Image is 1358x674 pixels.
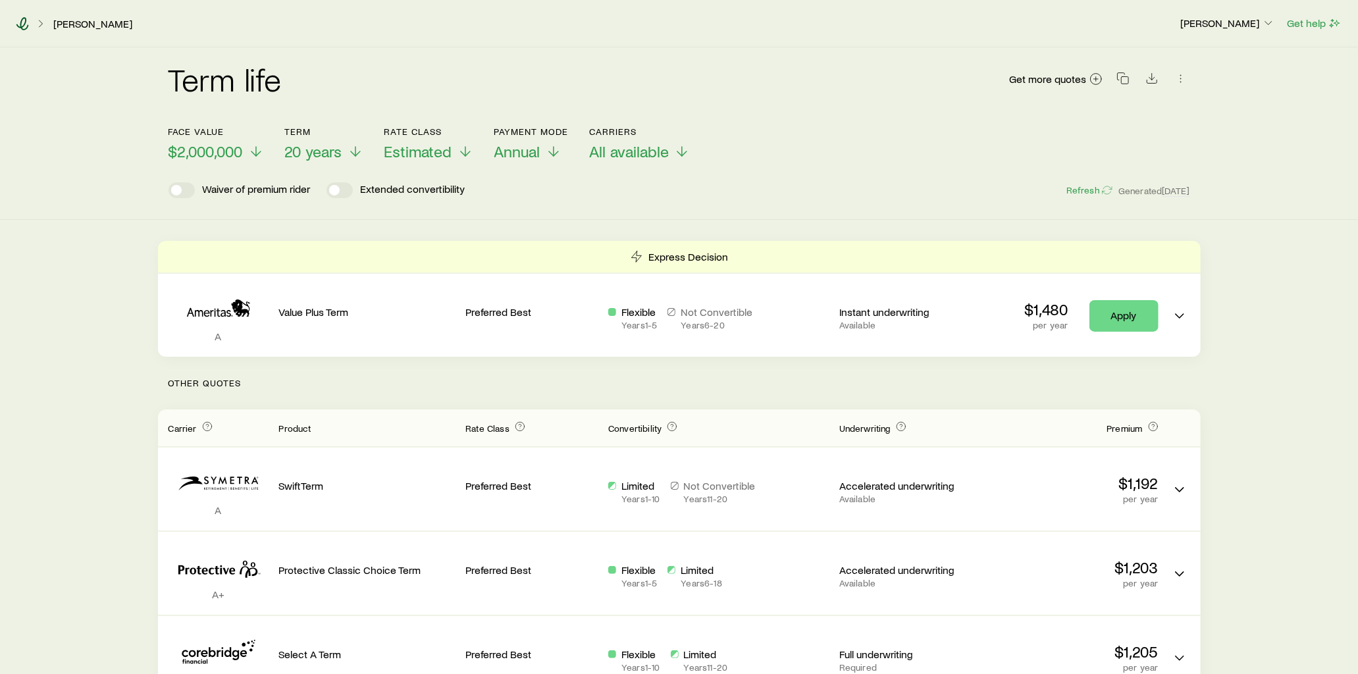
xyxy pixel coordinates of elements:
[1118,185,1189,197] span: Generated
[465,423,509,434] span: Rate Class
[158,241,1201,357] div: Term quotes
[279,563,456,577] p: Protective Classic Choice Term
[494,142,540,161] span: Annual
[839,662,972,673] p: Required
[203,182,311,198] p: Waiver of premium rider
[465,648,598,661] p: Preferred Best
[621,320,657,330] p: Years 1 - 5
[681,320,752,330] p: Years 6 - 20
[684,494,756,504] p: Years 11 - 20
[158,357,1201,409] p: Other Quotes
[285,142,342,161] span: 20 years
[384,126,473,137] p: Rate Class
[53,18,133,30] a: [PERSON_NAME]
[494,126,569,137] p: Payment Mode
[589,142,669,161] span: All available
[1143,74,1161,87] a: Download CSV
[684,648,728,661] p: Limited
[839,648,972,661] p: Full underwriting
[839,320,972,330] p: Available
[1025,320,1068,330] p: per year
[361,182,465,198] p: Extended convertibility
[1009,72,1103,87] a: Get more quotes
[982,474,1159,492] p: $1,192
[169,504,269,517] p: A
[684,479,756,492] p: Not Convertible
[621,494,660,504] p: Years 1 - 10
[839,494,972,504] p: Available
[648,250,728,263] p: Express Decision
[384,126,473,161] button: Rate ClassEstimated
[839,305,972,319] p: Instant underwriting
[839,423,891,434] span: Underwriting
[621,578,657,588] p: Years 1 - 5
[1286,16,1342,31] button: Get help
[285,126,363,137] p: Term
[982,578,1159,588] p: per year
[169,588,269,601] p: A+
[1010,74,1087,84] span: Get more quotes
[982,642,1159,661] p: $1,205
[285,126,363,161] button: Term20 years
[608,423,662,434] span: Convertibility
[589,126,690,161] button: CarriersAll available
[681,578,721,588] p: Years 6 - 18
[494,126,569,161] button: Payment ModeAnnual
[621,305,657,319] p: Flexible
[169,126,264,161] button: Face value$2,000,000
[839,578,972,588] p: Available
[384,142,452,161] span: Estimated
[169,126,264,137] p: Face value
[169,63,282,95] h2: Term life
[621,563,657,577] p: Flexible
[465,563,598,577] p: Preferred Best
[589,126,690,137] p: Carriers
[279,305,456,319] p: Value Plus Term
[621,662,660,673] p: Years 1 - 10
[169,142,243,161] span: $2,000,000
[1107,423,1142,434] span: Premium
[982,662,1159,673] p: per year
[1066,184,1113,197] button: Refresh
[279,479,456,492] p: SwiftTerm
[982,494,1159,504] p: per year
[621,648,660,661] p: Flexible
[839,563,972,577] p: Accelerated underwriting
[684,662,728,673] p: Years 11 - 20
[465,479,598,492] p: Preferred Best
[681,305,752,319] p: Not Convertible
[1025,300,1068,319] p: $1,480
[1089,300,1159,332] a: Apply
[1180,16,1276,32] button: [PERSON_NAME]
[279,423,311,434] span: Product
[169,330,269,343] p: A
[621,479,660,492] p: Limited
[1162,185,1190,197] span: [DATE]
[839,479,972,492] p: Accelerated underwriting
[279,648,456,661] p: Select A Term
[1180,16,1275,30] p: [PERSON_NAME]
[681,563,721,577] p: Limited
[169,423,197,434] span: Carrier
[982,558,1159,577] p: $1,203
[465,305,598,319] p: Preferred Best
